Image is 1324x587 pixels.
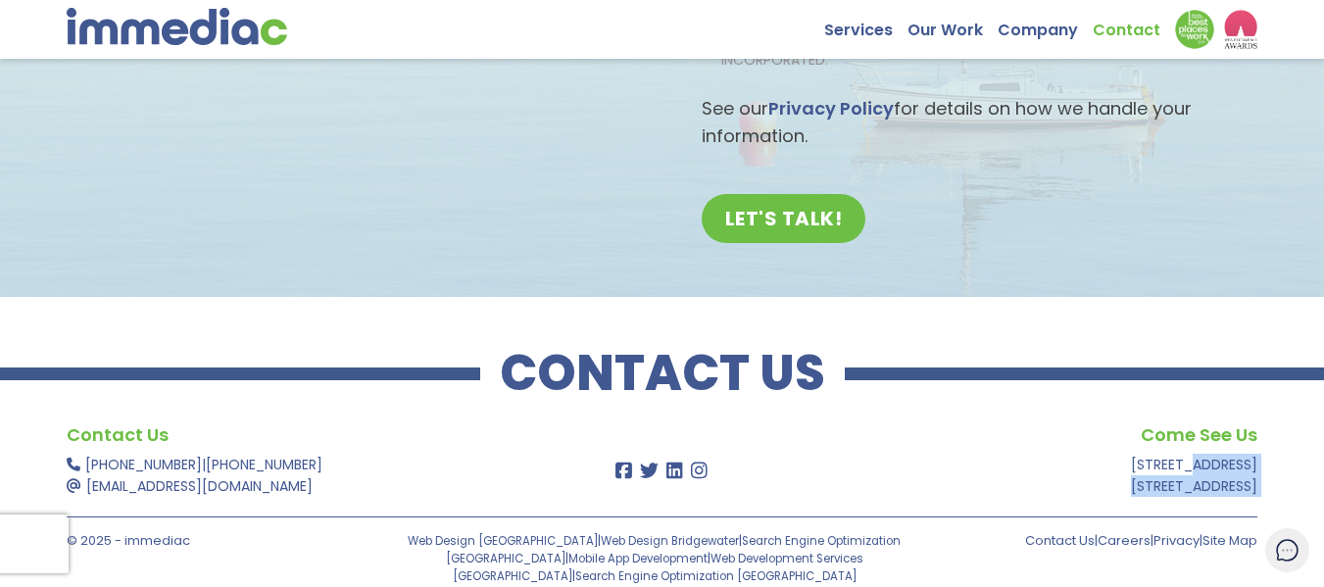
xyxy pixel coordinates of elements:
a: Our Work [907,10,998,40]
a: Web Design Bridgewater [601,533,739,549]
a: [EMAIL_ADDRESS][DOMAIN_NAME] [86,476,313,496]
a: Site Map [1202,531,1257,550]
a: [STREET_ADDRESS][STREET_ADDRESS] [1131,455,1257,496]
a: Search Engine Optimization [GEOGRAPHIC_DATA] [575,568,857,584]
a: [PHONE_NUMBER] [206,455,322,474]
p: | | | | | [365,532,946,585]
a: Services [824,10,907,40]
p: © 2025 - immediac [67,532,350,549]
a: Mobile App Development [568,551,708,566]
p: | | | [974,532,1257,549]
a: Web Design [GEOGRAPHIC_DATA] [408,533,598,549]
a: Contact Us [1025,531,1095,550]
input: LET'S TALK! [702,194,866,243]
a: Privacy Policy [768,96,894,121]
h2: CONTACT US [480,356,845,391]
h4: Come See Us [776,420,1258,449]
p: | [67,454,549,497]
a: Contact [1093,10,1175,40]
a: [PHONE_NUMBER] [85,455,202,474]
a: Careers [1098,531,1151,550]
a: Company [998,10,1093,40]
img: logo2_wea_nobg.webp [1224,10,1258,49]
img: Down [1175,10,1214,49]
a: Privacy [1153,531,1200,550]
p: See our for details on how we handle your information. [702,95,1244,150]
img: immediac [67,8,287,45]
h4: Contact Us [67,420,549,449]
